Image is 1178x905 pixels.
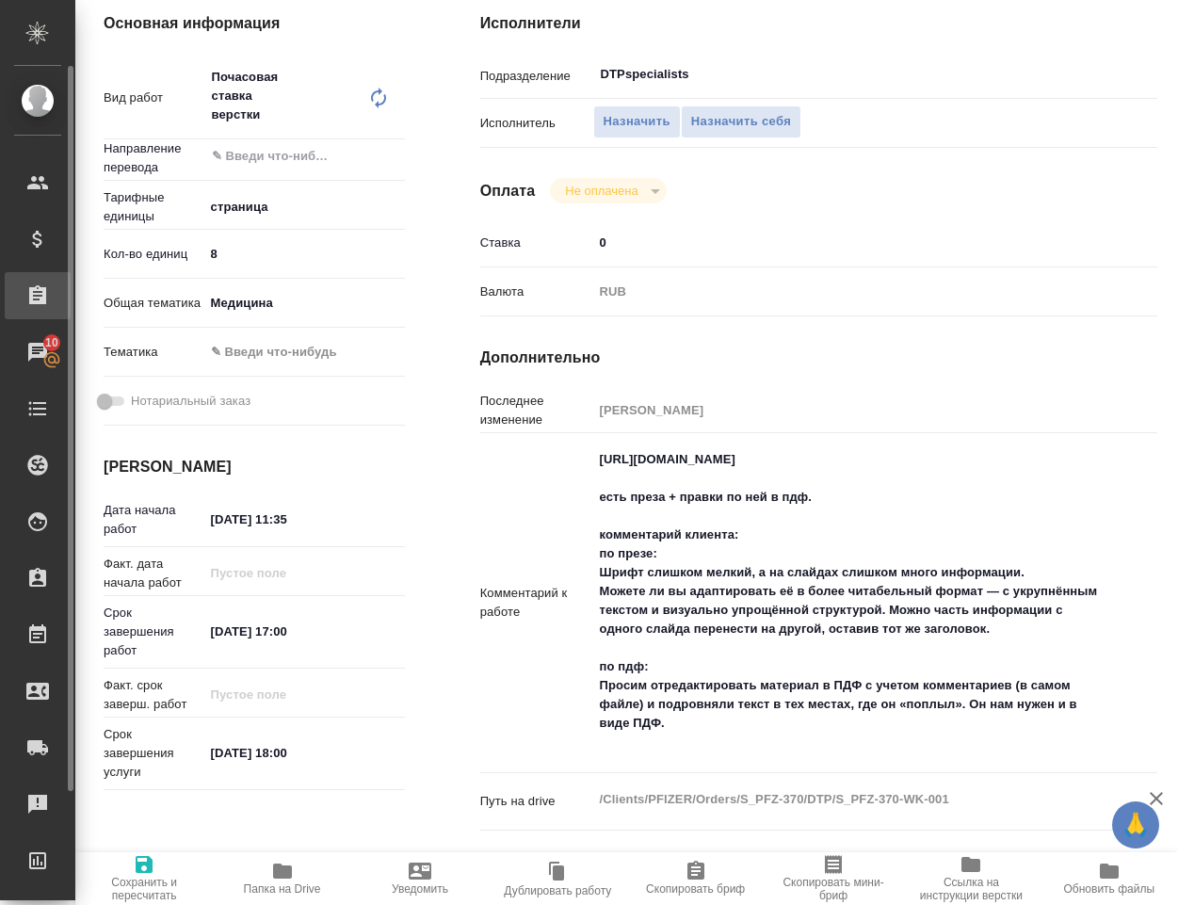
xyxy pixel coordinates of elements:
[211,343,382,362] div: ✎ Введи что-нибудь
[691,111,791,133] span: Назначить себя
[204,240,405,267] input: ✎ Введи что-нибудь
[104,555,204,592] p: Факт. дата начала работ
[902,852,1040,905] button: Ссылка на инструкции верстки
[1090,73,1094,76] button: Open
[104,676,204,714] p: Факт. срок заверш. работ
[204,191,405,223] div: страница
[604,111,670,133] span: Назначить
[480,347,1157,369] h4: Дополнительно
[1120,805,1152,845] span: 🙏
[480,114,593,133] p: Исполнитель
[104,343,204,362] p: Тематика
[204,618,369,645] input: ✎ Введи что-нибудь
[480,180,536,202] h4: Оплата
[131,392,250,411] span: Нотариальный заказ
[104,725,204,782] p: Срок завершения услуги
[480,12,1157,35] h4: Исполнители
[593,784,1101,816] textarea: /Clients/PFIZER/Orders/S_PFZ-370/DTP/S_PFZ-370-WK-001
[395,154,398,158] button: Open
[489,852,626,905] button: Дублировать работу
[593,396,1101,424] input: Пустое поле
[104,139,204,177] p: Направление перевода
[593,229,1101,256] input: ✎ Введи что-нибудь
[593,444,1101,758] textarea: [URL][DOMAIN_NAME] есть преза + правки по ней в пдф. комментарий клиента: по презе: Шрифт слишком...
[1041,852,1178,905] button: Обновить файлы
[244,882,321,896] span: Папка на Drive
[5,329,71,376] a: 10
[87,876,202,902] span: Сохранить и пересчитать
[204,559,369,587] input: Пустое поле
[204,287,405,319] div: Медицина
[480,283,593,301] p: Валюта
[75,852,213,905] button: Сохранить и пересчитать
[1112,801,1159,848] button: 🙏
[204,336,405,368] div: ✎ Введи что-нибудь
[104,12,405,35] h4: Основная информация
[104,501,204,539] p: Дата начала работ
[559,183,643,199] button: Не оплачена
[480,67,593,86] p: Подразделение
[351,852,489,905] button: Уведомить
[480,392,593,429] p: Последнее изменение
[392,882,448,896] span: Уведомить
[1064,882,1155,896] span: Обновить файлы
[627,852,765,905] button: Скопировать бриф
[104,245,204,264] p: Кол-во единиц
[776,876,891,902] span: Скопировать мини-бриф
[204,739,369,767] input: ✎ Введи что-нибудь
[210,145,336,168] input: ✎ Введи что-нибудь
[104,188,204,226] p: Тарифные единицы
[913,876,1028,902] span: Ссылка на инструкции верстки
[104,294,204,313] p: Общая тематика
[681,105,801,138] button: Назначить себя
[593,105,681,138] button: Назначить
[204,681,369,708] input: Пустое поле
[104,456,405,478] h4: [PERSON_NAME]
[480,584,593,622] p: Комментарий к работе
[104,604,204,660] p: Срок завершения работ
[480,792,593,811] p: Путь на drive
[550,178,666,203] div: Не оплачена
[34,333,70,352] span: 10
[646,882,745,896] span: Скопировать бриф
[104,89,204,107] p: Вид работ
[213,852,350,905] button: Папка на Drive
[204,506,369,533] input: ✎ Введи что-нибудь
[480,234,593,252] p: Ставка
[765,852,902,905] button: Скопировать мини-бриф
[593,276,1101,308] div: RUB
[504,884,611,897] span: Дублировать работу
